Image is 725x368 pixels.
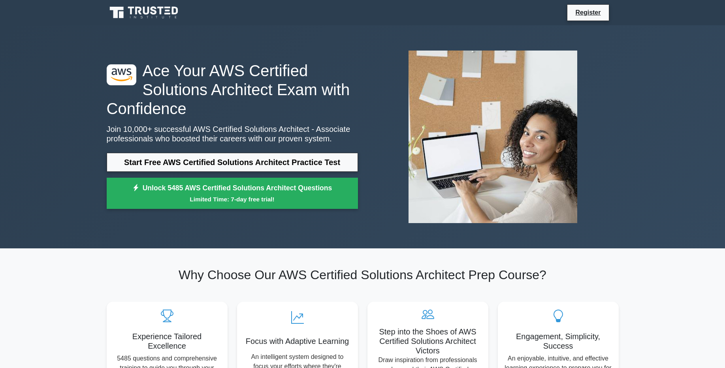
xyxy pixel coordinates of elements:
[113,332,221,351] h5: Experience Tailored Excellence
[504,332,612,351] h5: Engagement, Simplicity, Success
[374,327,482,355] h5: Step into the Shoes of AWS Certified Solutions Architect Victors
[117,195,348,204] small: Limited Time: 7-day free trial!
[243,336,352,346] h5: Focus with Adaptive Learning
[107,178,358,209] a: Unlock 5485 AWS Certified Solutions Architect QuestionsLimited Time: 7-day free trial!
[571,8,605,17] a: Register
[107,267,619,282] h2: Why Choose Our AWS Certified Solutions Architect Prep Course?
[107,124,358,143] p: Join 10,000+ successful AWS Certified Solutions Architect - Associate professionals who boosted t...
[107,61,358,118] h1: Ace Your AWS Certified Solutions Architect Exam with Confidence
[107,153,358,172] a: Start Free AWS Certified Solutions Architect Practice Test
